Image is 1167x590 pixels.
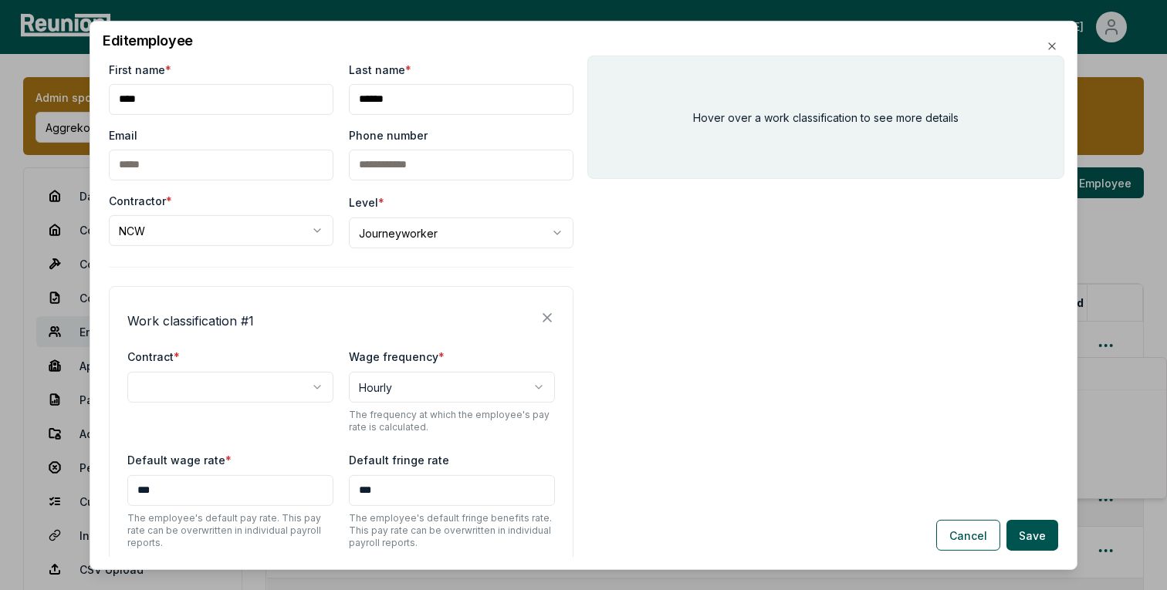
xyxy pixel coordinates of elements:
label: First name [109,61,171,77]
label: Level [349,195,384,208]
p: Hover over a work classification to see more details [693,109,959,125]
label: Default wage rate [127,453,232,466]
label: Phone number [349,126,428,143]
label: Wage frequency [349,349,445,362]
h4: Work classification # 1 [127,311,254,329]
p: The employee's default fringe benefits rate. This pay rate can be overwritten in individual payro... [349,511,555,548]
label: Contractor [109,192,172,208]
button: Save [1006,520,1058,551]
label: Email [109,126,137,143]
p: The frequency at which the employee's pay rate is calculated. [349,408,555,433]
label: Last name [349,61,411,77]
h2: Edit employee [103,33,1064,47]
p: The employee's default pay rate. This pay rate can be overwritten in individual payroll reports. [127,511,333,548]
label: Contract [127,349,180,362]
button: Cancel [936,520,1000,551]
label: Default fringe rate [349,453,449,466]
